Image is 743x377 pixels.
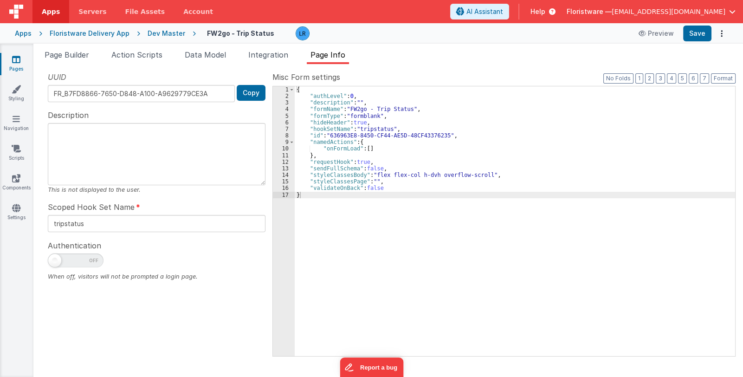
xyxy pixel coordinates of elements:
[450,4,509,19] button: AI Assistant
[273,86,295,93] div: 1
[667,73,676,84] button: 4
[237,85,265,101] button: Copy
[603,73,633,84] button: No Folds
[273,106,295,112] div: 4
[272,71,340,83] span: Misc Form settings
[125,7,165,16] span: File Assets
[48,110,89,121] span: Description
[15,29,32,38] div: Apps
[689,73,698,84] button: 6
[273,132,295,139] div: 8
[273,172,295,178] div: 14
[48,240,101,251] span: Authentication
[48,185,265,194] div: This is not displayed to the user.
[185,50,226,59] span: Data Model
[635,73,643,84] button: 1
[48,272,265,281] div: When off, visitors will not be prompted a login page.
[567,7,736,16] button: Floristware — [EMAIL_ADDRESS][DOMAIN_NAME]
[273,113,295,119] div: 5
[656,73,665,84] button: 3
[48,71,66,83] span: UUID
[273,139,295,145] div: 9
[273,192,295,198] div: 17
[700,73,709,84] button: 7
[48,201,135,213] span: Scoped Hook Set Name
[42,7,60,16] span: Apps
[148,29,185,38] div: Dev Master
[273,159,295,165] div: 12
[78,7,106,16] span: Servers
[273,145,295,152] div: 10
[466,7,503,16] span: AI Assistant
[711,73,736,84] button: Format
[678,73,687,84] button: 5
[645,73,654,84] button: 2
[273,185,295,191] div: 16
[296,27,309,40] img: 0cc89ea87d3ef7af341bf65f2365a7ce
[111,50,162,59] span: Action Scripts
[612,7,725,16] span: [EMAIL_ADDRESS][DOMAIN_NAME]
[567,7,612,16] span: Floristware —
[715,27,728,40] button: Options
[273,178,295,185] div: 15
[273,119,295,126] div: 6
[340,357,403,377] iframe: Marker.io feedback button
[50,29,129,38] div: Floristware Delivery App
[273,93,295,99] div: 2
[248,50,288,59] span: Integration
[207,30,274,37] h4: FW2go - Trip Status
[683,26,711,41] button: Save
[45,50,89,59] span: Page Builder
[633,26,679,41] button: Preview
[310,50,345,59] span: Page Info
[273,152,295,159] div: 11
[273,126,295,132] div: 7
[273,99,295,106] div: 3
[273,165,295,172] div: 13
[530,7,545,16] span: Help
